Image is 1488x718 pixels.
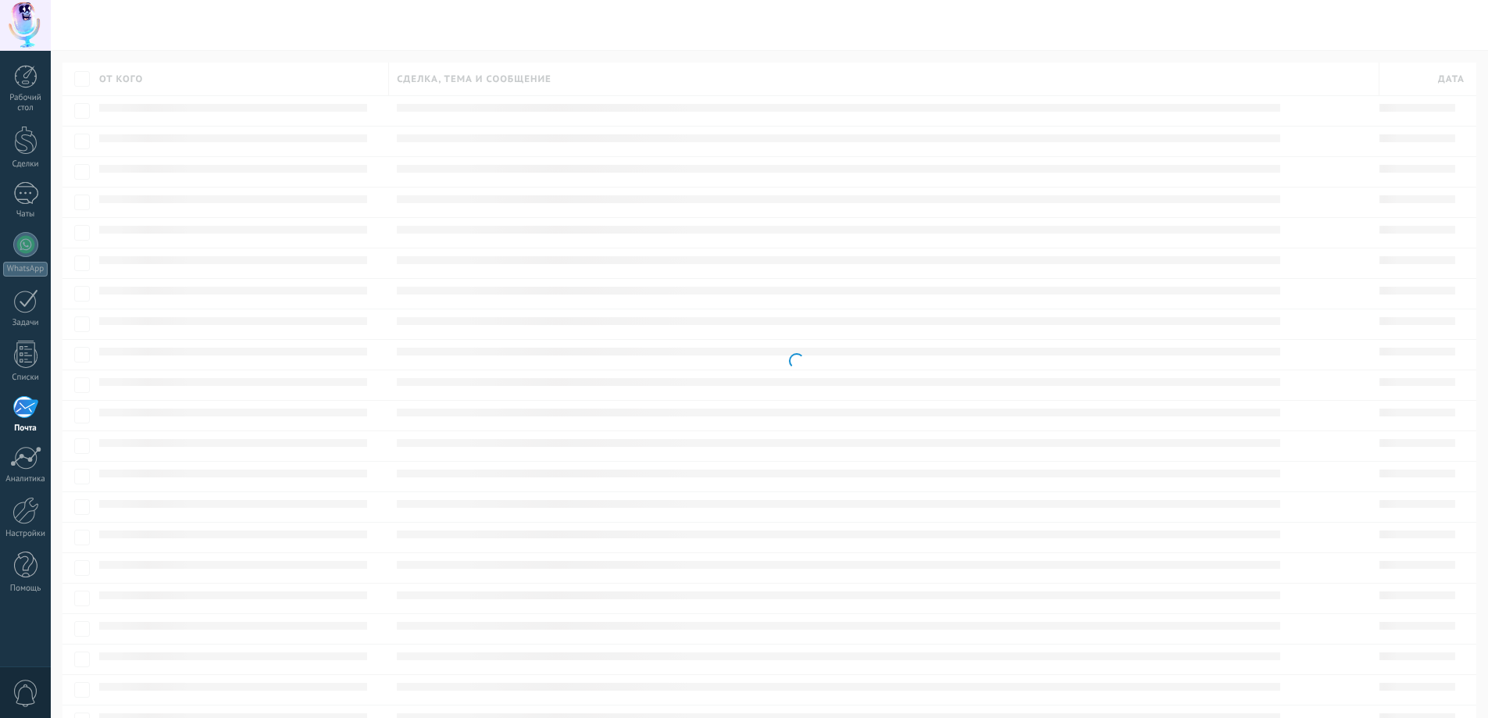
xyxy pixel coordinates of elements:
div: Почта [3,423,48,434]
div: Аналитика [3,474,48,484]
div: Сделки [3,159,48,170]
div: Настройки [3,529,48,539]
div: Списки [3,373,48,383]
div: Задачи [3,318,48,328]
div: Чаты [3,209,48,220]
div: Рабочий стол [3,93,48,113]
div: WhatsApp [3,262,48,277]
div: Помощь [3,584,48,594]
